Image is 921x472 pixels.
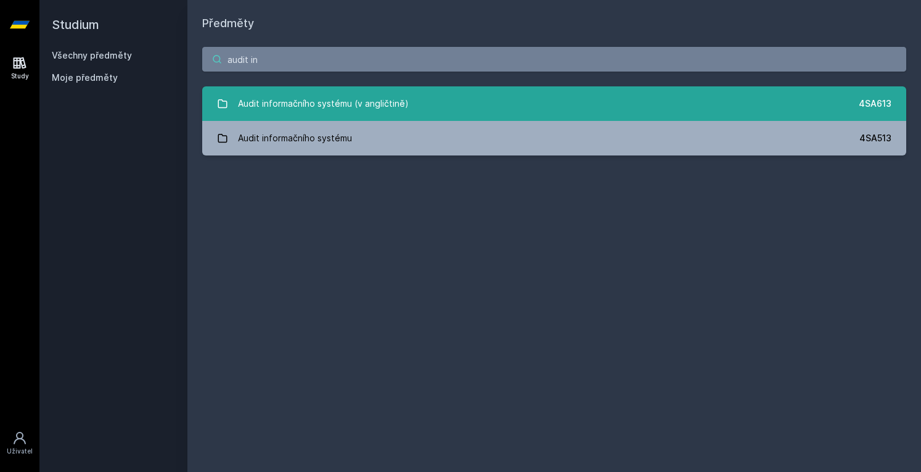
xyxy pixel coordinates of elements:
a: Audit informačního systému 4SA513 [202,121,906,155]
div: Audit informačního systému (v angličtině) [238,91,409,116]
div: Uživatel [7,447,33,456]
div: 4SA613 [859,97,891,110]
div: Audit informačního systému [238,126,352,151]
a: Study [2,49,37,87]
input: Název nebo ident předmětu… [202,47,906,72]
a: Všechny předměty [52,50,132,60]
span: Moje předměty [52,72,118,84]
div: 4SA513 [859,132,891,144]
h1: Předměty [202,15,906,32]
div: Study [11,72,29,81]
a: Audit informačního systému (v angličtině) 4SA613 [202,86,906,121]
a: Uživatel [2,424,37,462]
